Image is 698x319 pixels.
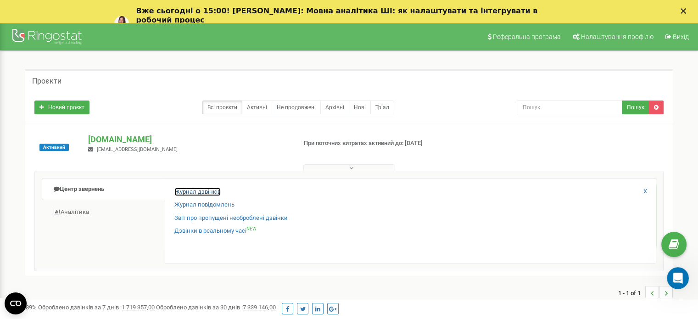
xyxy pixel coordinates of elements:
[174,201,235,209] a: Журнал повідомлень
[97,146,178,152] span: [EMAIL_ADDRESS][DOMAIN_NAME]
[482,23,565,50] a: Реферальна програма
[493,33,561,40] span: Реферальна програма
[174,188,221,196] a: Журнал дзвінків
[659,23,693,50] a: Вихід
[581,33,653,40] span: Налаштування профілю
[272,101,321,114] a: Не продовжені
[370,101,394,114] a: Тріал
[122,304,155,311] u: 1 719 357,00
[681,8,690,14] div: Закрити
[246,226,257,231] sup: NEW
[667,267,689,289] iframe: Intercom live chat
[32,77,61,85] h5: Проєкти
[567,23,658,50] a: Налаштування профілю
[643,187,647,196] a: X
[243,304,276,311] u: 7 339 146,00
[320,101,349,114] a: Архівні
[202,101,242,114] a: Всі проєкти
[349,101,371,114] a: Нові
[156,304,276,311] span: Оброблено дзвінків за 30 днів :
[39,144,69,151] span: Активний
[88,134,289,146] p: [DOMAIN_NAME]
[618,286,645,300] span: 1 - 1 of 1
[174,227,257,235] a: Дзвінки в реальному часіNEW
[42,201,165,224] a: Аналiтика
[242,101,272,114] a: Активні
[622,101,649,114] button: Пошук
[174,214,288,223] a: Звіт про пропущені необроблені дзвінки
[5,292,27,314] button: Open CMP widget
[517,101,622,114] input: Пошук
[673,33,689,40] span: Вихід
[136,6,538,24] b: Вже сьогодні о 15:00! [PERSON_NAME]: Мовна аналітика ШІ: як налаштувати та інтегрувати в робочий ...
[304,139,451,148] p: При поточних витратах активний до: [DATE]
[114,16,129,31] img: Profile image for Yuliia
[34,101,89,114] a: Новий проєкт
[618,277,673,309] nav: ...
[38,304,155,311] span: Оброблено дзвінків за 7 днів :
[42,178,165,201] a: Центр звернень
